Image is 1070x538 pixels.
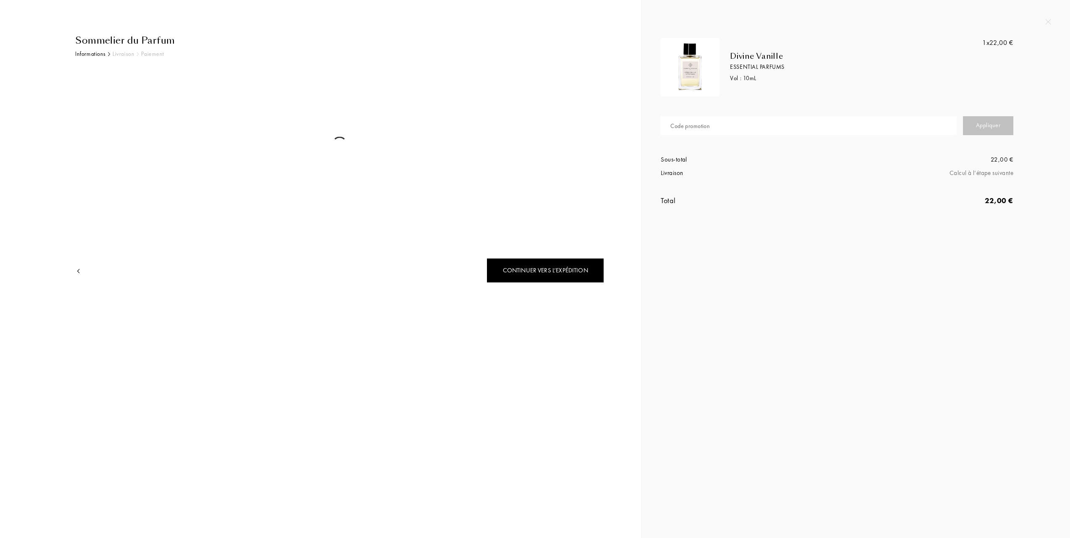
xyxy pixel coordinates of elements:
img: quit_onboard.svg [1045,19,1051,25]
div: Sous-total [661,155,837,165]
div: Paiement [141,50,164,58]
div: Appliquer [963,116,1013,135]
div: Divine Vanille [730,52,955,61]
div: Livraison [661,168,837,178]
div: Code promotion [670,122,710,131]
img: arr_grey.svg [136,52,139,56]
span: 1x [982,38,989,47]
img: arr_black.svg [108,52,110,56]
div: Total [661,195,837,206]
img: arrow.png [75,268,82,274]
div: Informations [75,50,106,58]
div: Continuer vers l’expédition [487,258,604,283]
div: 22,00 € [837,155,1013,165]
div: 22,00 € [837,195,1013,206]
div: Calcul à l’étape suivante [837,168,1013,178]
img: L3UNHBZLYN.png [663,40,717,94]
div: Livraison [112,50,134,58]
div: Vol : 10 mL [730,74,955,83]
div: 22,00 € [982,38,1013,48]
div: Essential Parfums [730,63,955,71]
div: Sommelier du Parfum [75,34,604,47]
